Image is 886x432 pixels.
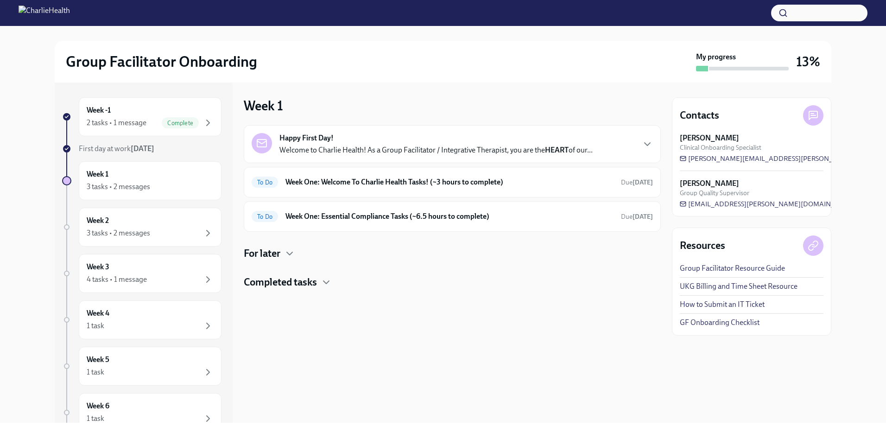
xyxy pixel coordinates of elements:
[87,321,104,331] div: 1 task
[87,413,104,424] div: 1 task
[62,300,221,339] a: Week 41 task
[87,228,150,238] div: 3 tasks • 2 messages
[87,118,146,128] div: 2 tasks • 1 message
[621,212,653,221] span: September 2nd, 2025 10:00
[62,254,221,293] a: Week 34 tasks • 1 message
[87,367,104,377] div: 1 task
[162,120,199,127] span: Complete
[621,178,653,187] span: September 2nd, 2025 10:00
[252,209,653,224] a: To DoWeek One: Essential Compliance Tasks (~6.5 hours to complete)Due[DATE]
[62,161,221,200] a: Week 13 tasks • 2 messages
[279,133,334,143] strong: Happy First Day!
[87,262,109,272] h6: Week 3
[696,52,736,62] strong: My progress
[244,275,661,289] div: Completed tasks
[87,182,150,192] div: 3 tasks • 2 messages
[244,247,661,260] div: For later
[680,189,749,197] span: Group Quality Supervisor
[131,144,154,153] strong: [DATE]
[252,179,278,186] span: To Do
[633,178,653,186] strong: [DATE]
[87,169,108,179] h6: Week 1
[279,145,593,155] p: Welcome to Charlie Health! As a Group Facilitator / Integrative Therapist, you are the of our...
[62,97,221,136] a: Week -12 tasks • 1 messageComplete
[62,393,221,432] a: Week 61 task
[680,199,857,209] a: [EMAIL_ADDRESS][PERSON_NAME][DOMAIN_NAME]
[244,247,280,260] h4: For later
[19,6,70,20] img: CharlieHealth
[680,133,739,143] strong: [PERSON_NAME]
[680,178,739,189] strong: [PERSON_NAME]
[66,52,257,71] h2: Group Facilitator Onboarding
[252,213,278,220] span: To Do
[285,177,614,187] h6: Week One: Welcome To Charlie Health Tasks! (~3 hours to complete)
[621,178,653,186] span: Due
[244,275,317,289] h4: Completed tasks
[680,263,785,273] a: Group Facilitator Resource Guide
[87,105,111,115] h6: Week -1
[87,308,109,318] h6: Week 4
[680,239,725,253] h4: Resources
[633,213,653,221] strong: [DATE]
[62,208,221,247] a: Week 23 tasks • 2 messages
[680,281,797,292] a: UKG Billing and Time Sheet Resource
[87,274,147,285] div: 4 tasks • 1 message
[79,144,154,153] span: First day at work
[680,318,759,328] a: GF Onboarding Checklist
[796,53,820,70] h3: 13%
[680,143,761,152] span: Clinical Onboarding Specialist
[62,347,221,386] a: Week 51 task
[680,299,765,310] a: How to Submit an IT Ticket
[252,175,653,190] a: To DoWeek One: Welcome To Charlie Health Tasks! (~3 hours to complete)Due[DATE]
[87,401,109,411] h6: Week 6
[244,97,283,114] h3: Week 1
[62,144,221,154] a: First day at work[DATE]
[285,211,614,222] h6: Week One: Essential Compliance Tasks (~6.5 hours to complete)
[621,213,653,221] span: Due
[87,216,109,226] h6: Week 2
[680,108,719,122] h4: Contacts
[87,355,109,365] h6: Week 5
[545,146,569,154] strong: HEART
